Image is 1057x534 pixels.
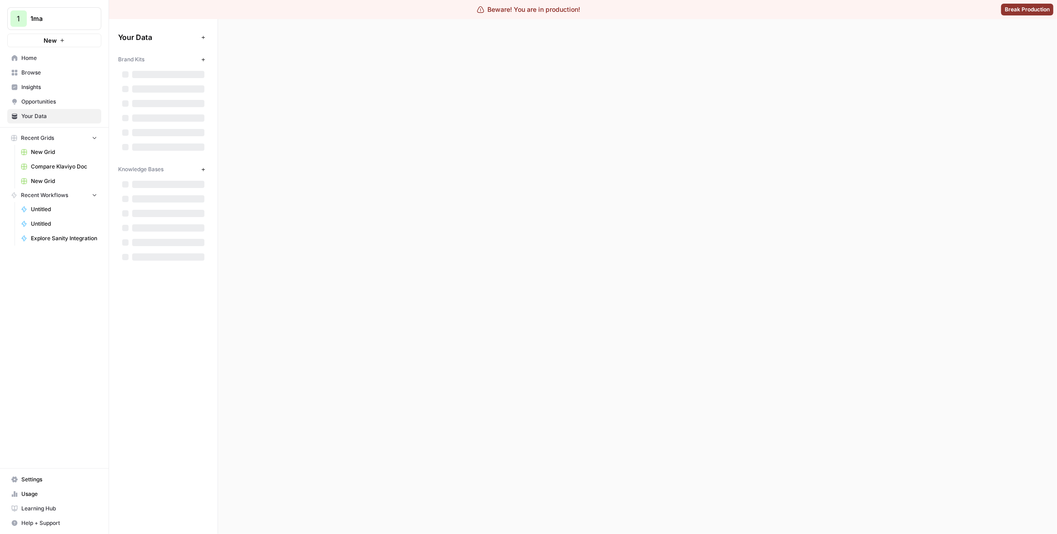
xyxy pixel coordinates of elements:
[7,516,101,530] button: Help + Support
[17,217,101,231] a: Untitled
[17,145,101,159] a: New Grid
[17,202,101,217] a: Untitled
[7,487,101,501] a: Usage
[7,109,101,124] a: Your Data
[17,159,101,174] a: Compare Klaviyo Doc
[31,163,97,171] span: Compare Klaviyo Doc
[17,13,20,24] span: 1
[31,234,97,242] span: Explore Sanity Integration
[21,98,97,106] span: Opportunities
[7,472,101,487] a: Settings
[118,32,198,43] span: Your Data
[21,134,54,142] span: Recent Grids
[7,51,101,65] a: Home
[17,174,101,188] a: New Grid
[21,519,97,527] span: Help + Support
[21,475,97,484] span: Settings
[7,501,101,516] a: Learning Hub
[7,65,101,80] a: Browse
[31,220,97,228] span: Untitled
[21,112,97,120] span: Your Data
[17,231,101,246] a: Explore Sanity Integration
[118,55,144,64] span: Brand Kits
[118,165,164,173] span: Knowledge Bases
[1001,4,1053,15] button: Break Production
[44,36,57,45] span: New
[30,14,85,23] span: 1ma
[21,191,68,199] span: Recent Workflows
[31,148,97,156] span: New Grid
[21,504,97,513] span: Learning Hub
[7,188,101,202] button: Recent Workflows
[31,177,97,185] span: New Grid
[477,5,581,14] div: Beware! You are in production!
[21,69,97,77] span: Browse
[7,7,101,30] button: Workspace: 1ma
[21,83,97,91] span: Insights
[31,205,97,213] span: Untitled
[1005,5,1050,14] span: Break Production
[7,131,101,145] button: Recent Grids
[7,94,101,109] a: Opportunities
[7,34,101,47] button: New
[21,54,97,62] span: Home
[21,490,97,498] span: Usage
[7,80,101,94] a: Insights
